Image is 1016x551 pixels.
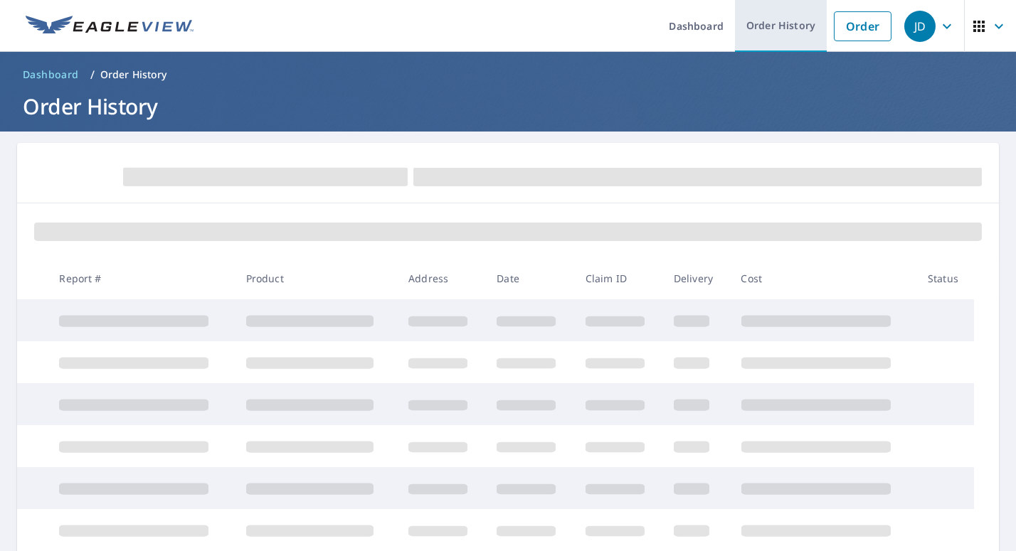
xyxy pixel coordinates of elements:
span: Dashboard [23,68,79,82]
a: Order [834,11,891,41]
th: Status [916,257,974,299]
h1: Order History [17,92,999,121]
p: Order History [100,68,167,82]
th: Claim ID [574,257,662,299]
th: Date [485,257,573,299]
div: JD [904,11,936,42]
nav: breadcrumb [17,63,999,86]
img: EV Logo [26,16,194,37]
th: Delivery [662,257,730,299]
th: Product [235,257,397,299]
li: / [90,66,95,83]
th: Cost [730,257,916,299]
th: Address [397,257,485,299]
a: Dashboard [17,63,85,86]
th: Report # [48,257,234,299]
